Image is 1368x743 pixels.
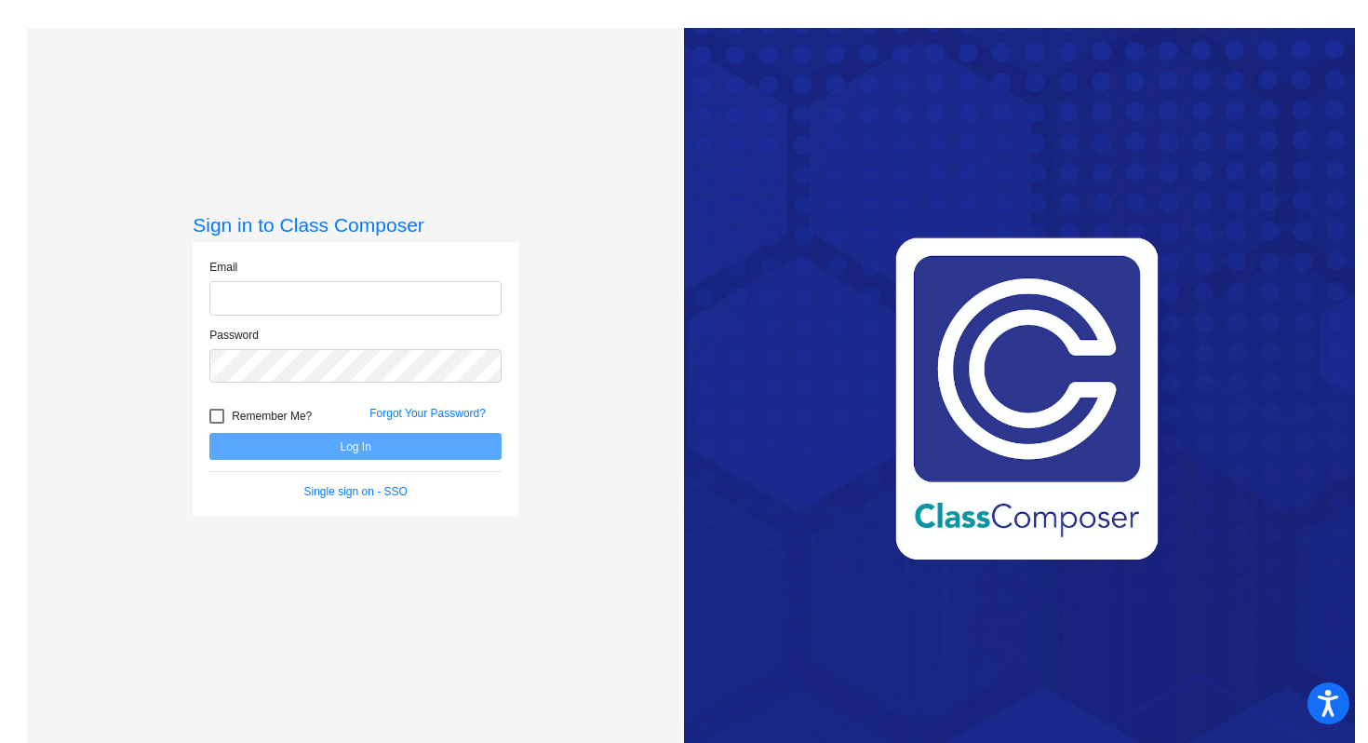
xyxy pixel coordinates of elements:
span: Remember Me? [232,405,312,427]
label: Password [209,327,259,344]
label: Email [209,259,237,276]
button: Log In [209,433,502,460]
h3: Sign in to Class Composer [193,213,518,236]
a: Single sign on - SSO [304,485,408,498]
a: Forgot Your Password? [369,407,486,420]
